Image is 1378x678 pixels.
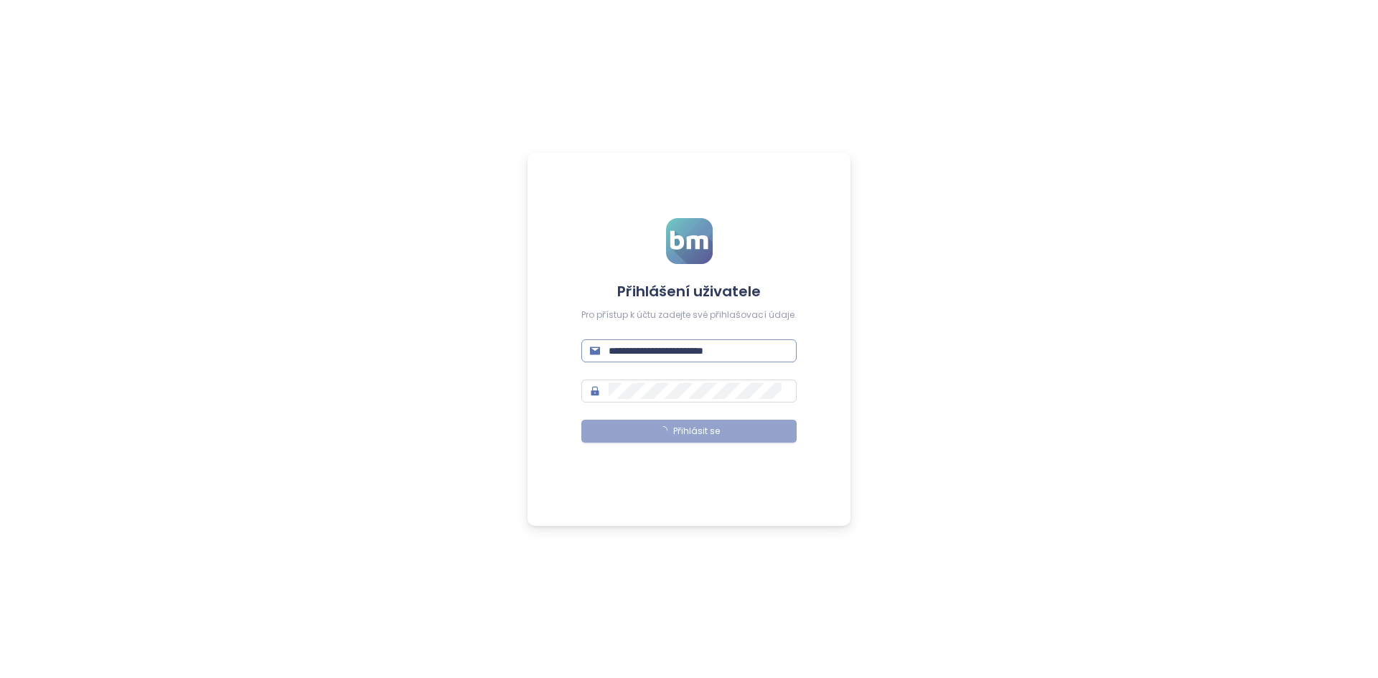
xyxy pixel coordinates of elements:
[666,218,713,264] img: logo
[658,425,667,435] span: loading
[590,346,600,356] span: mail
[581,309,797,322] div: Pro přístup k účtu zadejte své přihlašovací údaje.
[581,281,797,301] h4: Přihlášení uživatele
[581,420,797,443] button: Přihlásit se
[673,425,720,438] span: Přihlásit se
[590,386,600,396] span: lock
